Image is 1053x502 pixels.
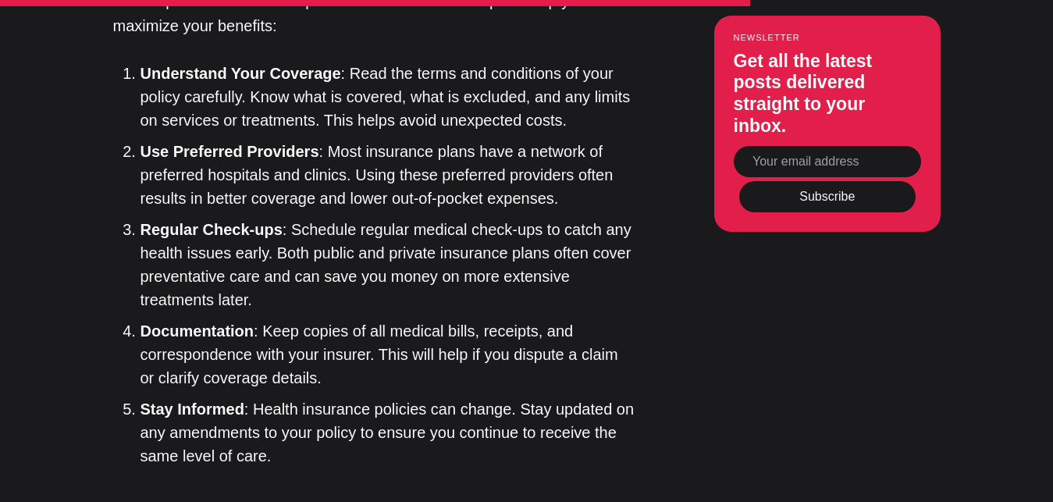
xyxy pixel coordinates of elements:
input: Your email address [734,145,921,176]
small: Newsletter [734,32,921,41]
li: : Schedule regular medical check-ups to catch any health issues early. Both public and private in... [141,218,636,312]
li: : Keep copies of all medical bills, receipts, and correspondence with your insurer. This will hel... [141,319,636,390]
strong: Use Preferred Providers [141,143,319,160]
li: : Health insurance policies can change. Stay updated on any amendments to your policy to ensure y... [141,397,636,468]
button: Subscribe [739,180,916,212]
li: : Most insurance plans have a network of preferred hospitals and clinics. Using these preferred p... [141,140,636,210]
strong: Documentation [141,322,254,340]
strong: Stay Informed [141,401,244,418]
h3: Get all the latest posts delivered straight to your inbox. [734,50,921,136]
li: : Read the terms and conditions of your policy carefully. Know what is covered, what is excluded,... [141,62,636,132]
strong: Understand Your Coverage [141,65,341,82]
strong: Regular Check-ups [141,221,283,238]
